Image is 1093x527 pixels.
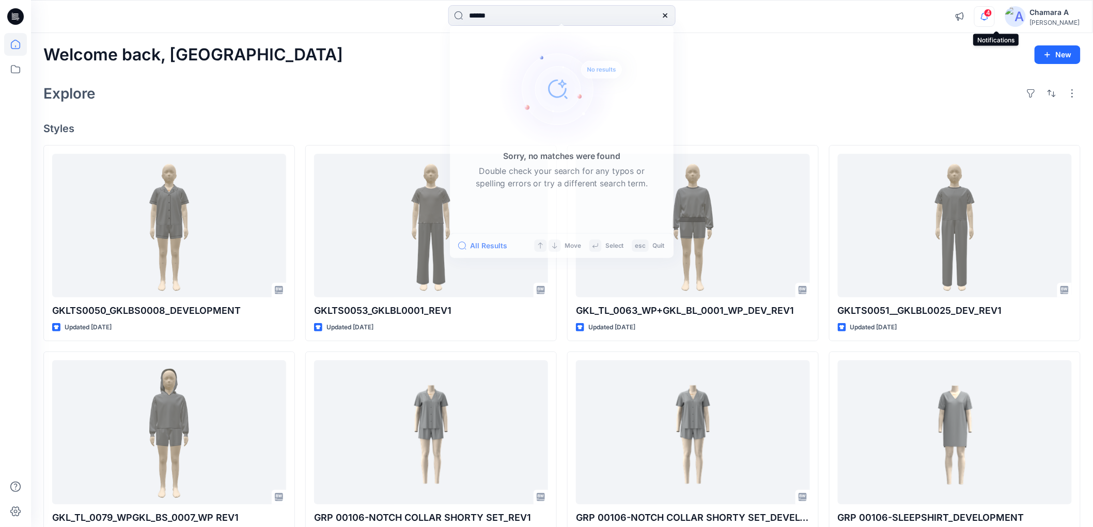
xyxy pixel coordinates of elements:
p: Updated [DATE] [850,322,897,333]
p: esc [635,241,646,251]
a: GKL_TL_0063_WP+GKL_BL_0001_WP_DEV_REV1 [576,154,810,297]
a: GRP 00106-NOTCH COLLAR SHORTY SET_DEVELOPMENT [576,360,810,504]
p: GRP 00106-SLEEPSHIRT_DEVELOPMENT [838,510,1072,525]
p: Select [605,241,623,251]
p: Move [565,241,581,251]
p: GRP 00106-NOTCH COLLAR SHORTY SET_DEVELOPMENT [576,510,810,525]
p: Double check your search for any typos or spelling errors or try a different search term. [476,165,648,189]
p: Updated [DATE] [588,322,635,333]
span: 4 [984,9,992,17]
p: GKL_TL_0079_WPGKL_BS_0007_WP REV1 [52,510,286,525]
img: avatar [1005,6,1026,27]
button: New [1035,45,1081,64]
a: GKLTS0053_GKLBL0001_REV1 [314,154,548,297]
a: GKLTS0051__GKLBL0025_DEV_REV1 [838,154,1072,297]
p: GRP 00106-NOTCH COLLAR SHORTY SET_REV1 [314,510,548,525]
p: GKLTS0051__GKLBL0025_DEV_REV1 [838,304,1072,318]
p: Updated [DATE] [326,322,373,333]
h4: Styles [43,122,1081,135]
a: GRP 00106-NOTCH COLLAR SHORTY SET_REV1 [314,360,548,504]
a: GKL_TL_0079_WPGKL_BS_0007_WP REV1 [52,360,286,504]
p: GKLTS0050_GKLBS0008_DEVELOPMENT [52,304,286,318]
p: Updated [DATE] [65,322,112,333]
button: All Results [458,239,514,252]
div: [PERSON_NAME] [1030,19,1080,26]
h5: Sorry, no matches were found [504,150,620,162]
img: Sorry, no matches were found [499,28,641,150]
p: GKL_TL_0063_WP+GKL_BL_0001_WP_DEV_REV1 [576,304,810,318]
p: GKLTS0053_GKLBL0001_REV1 [314,304,548,318]
div: Chamara A [1030,6,1080,19]
a: GRP 00106-SLEEPSHIRT_DEVELOPMENT [838,360,1072,504]
a: GKLTS0050_GKLBS0008_DEVELOPMENT [52,154,286,297]
p: Quit [653,241,665,251]
h2: Explore [43,85,96,102]
h2: Welcome back, [GEOGRAPHIC_DATA] [43,45,343,65]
